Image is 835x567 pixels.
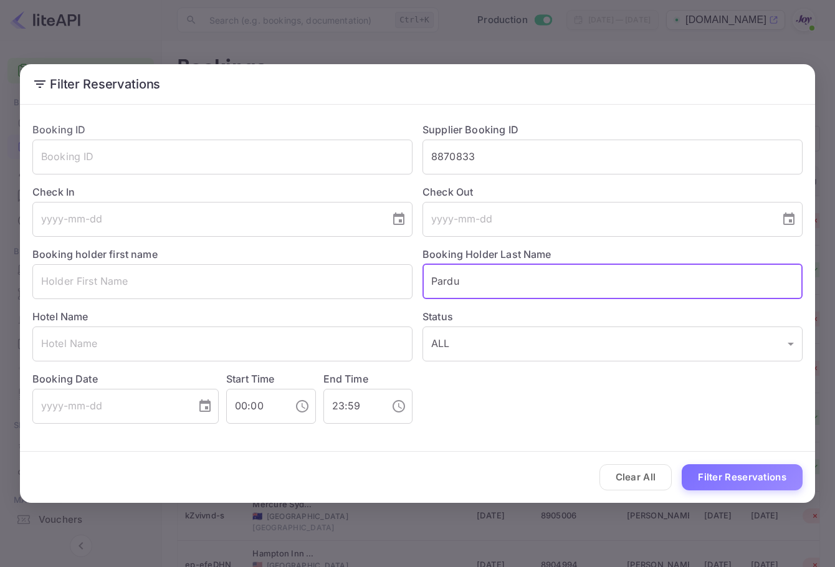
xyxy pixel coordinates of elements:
[32,184,413,199] label: Check In
[323,373,368,385] label: End Time
[32,140,413,174] input: Booking ID
[422,248,551,260] label: Booking Holder Last Name
[422,123,518,136] label: Supplier Booking ID
[776,207,801,232] button: Choose date
[32,202,381,237] input: yyyy-mm-dd
[386,207,411,232] button: Choose date
[290,394,315,419] button: Choose time, selected time is 12:00 AM
[32,326,413,361] input: Hotel Name
[32,264,413,299] input: Holder First Name
[32,123,86,136] label: Booking ID
[32,371,219,386] label: Booking Date
[422,140,803,174] input: Supplier Booking ID
[226,373,275,385] label: Start Time
[422,202,771,237] input: yyyy-mm-dd
[323,389,382,424] input: hh:mm
[422,264,803,299] input: Holder Last Name
[422,326,803,361] div: ALL
[422,184,803,199] label: Check Out
[32,310,88,323] label: Hotel Name
[599,464,672,491] button: Clear All
[32,248,158,260] label: Booking holder first name
[386,394,411,419] button: Choose time, selected time is 11:59 PM
[193,394,217,419] button: Choose date
[226,389,285,424] input: hh:mm
[32,389,188,424] input: yyyy-mm-dd
[682,464,803,491] button: Filter Reservations
[422,309,803,324] label: Status
[20,64,815,104] h2: Filter Reservations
